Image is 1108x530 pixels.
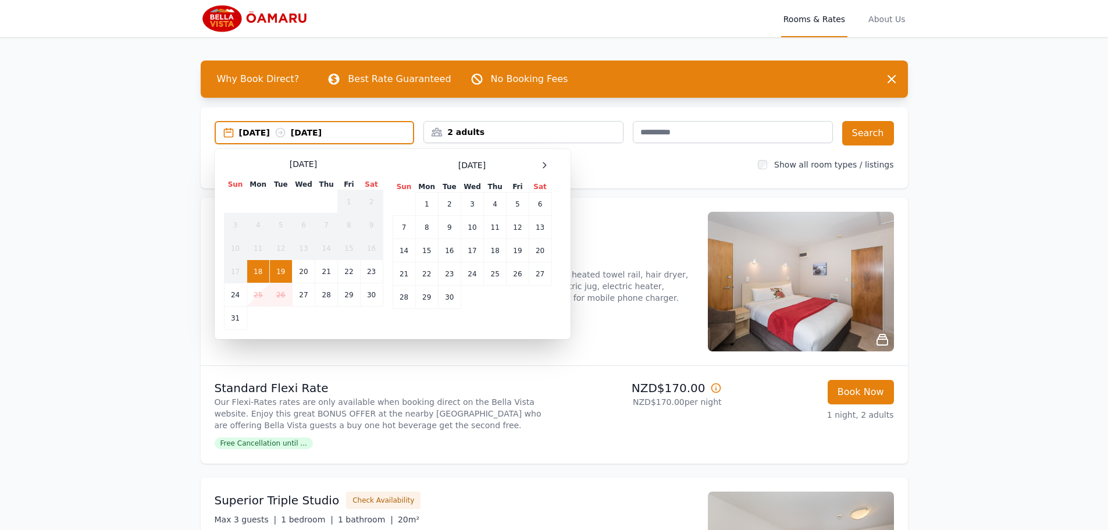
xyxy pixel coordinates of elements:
th: Sun [224,179,247,190]
span: Why Book Direct? [208,67,309,91]
td: 22 [338,260,360,283]
p: No Booking Fees [491,72,568,86]
th: Wed [292,179,315,190]
td: 24 [224,283,247,307]
td: 9 [438,216,461,239]
td: 18 [247,260,269,283]
td: 3 [461,193,483,216]
td: 20 [292,260,315,283]
td: 26 [269,283,292,307]
td: 15 [415,239,438,262]
td: 3 [224,214,247,237]
td: 1 [415,193,438,216]
td: 29 [338,283,360,307]
td: 30 [438,286,461,309]
td: 18 [484,239,507,262]
th: Sun [393,182,415,193]
th: Tue [438,182,461,193]
th: Fri [338,179,360,190]
td: 14 [315,237,338,260]
td: 7 [393,216,415,239]
td: 23 [360,260,383,283]
span: 1 bathroom | [338,515,393,524]
td: 6 [529,193,551,216]
p: Best Rate Guaranteed [348,72,451,86]
td: 1 [338,190,360,214]
td: 7 [315,214,338,237]
td: 6 [292,214,315,237]
td: 4 [247,214,269,237]
td: 4 [484,193,507,216]
div: [DATE] [DATE] [239,127,414,138]
td: 19 [269,260,292,283]
span: Max 3 guests | [215,515,277,524]
span: [DATE] [290,158,317,170]
label: Show all room types / listings [774,160,893,169]
td: 20 [529,239,551,262]
td: 30 [360,283,383,307]
td: 27 [292,283,315,307]
img: Bella Vista Oamaru [201,5,312,33]
td: 10 [224,237,247,260]
td: 17 [224,260,247,283]
td: 21 [315,260,338,283]
td: 27 [529,262,551,286]
td: 13 [529,216,551,239]
p: Our Flexi-Rates rates are only available when booking direct on the Bella Vista website. Enjoy th... [215,396,550,431]
span: 1 bedroom | [281,515,333,524]
td: 23 [438,262,461,286]
td: 16 [438,239,461,262]
span: [DATE] [458,159,486,171]
td: 22 [415,262,438,286]
td: 11 [484,216,507,239]
td: 17 [461,239,483,262]
th: Sat [360,179,383,190]
th: Wed [461,182,483,193]
h3: Superior Triple Studio [215,492,340,508]
td: 13 [292,237,315,260]
td: 12 [269,237,292,260]
td: 25 [484,262,507,286]
td: 26 [507,262,529,286]
td: 29 [415,286,438,309]
th: Thu [484,182,507,193]
td: 12 [507,216,529,239]
td: 8 [338,214,360,237]
td: 10 [461,216,483,239]
button: Check Availability [346,492,421,509]
th: Sat [529,182,551,193]
td: 8 [415,216,438,239]
td: 5 [507,193,529,216]
div: 2 adults [424,126,623,138]
td: 24 [461,262,483,286]
th: Mon [247,179,269,190]
span: 20m² [398,515,419,524]
th: Fri [507,182,529,193]
p: 1 night, 2 adults [731,409,894,421]
td: 19 [507,239,529,262]
td: 28 [315,283,338,307]
td: 5 [269,214,292,237]
td: 28 [393,286,415,309]
td: 14 [393,239,415,262]
th: Mon [415,182,438,193]
td: 2 [438,193,461,216]
button: Book Now [828,380,894,404]
p: Standard Flexi Rate [215,380,550,396]
td: 9 [360,214,383,237]
td: 21 [393,262,415,286]
span: Free Cancellation until ... [215,437,313,449]
td: 16 [360,237,383,260]
td: 25 [247,283,269,307]
td: 11 [247,237,269,260]
p: NZD$170.00 per night [559,396,722,408]
td: 31 [224,307,247,330]
th: Thu [315,179,338,190]
button: Search [842,121,894,145]
td: 15 [338,237,360,260]
th: Tue [269,179,292,190]
td: 2 [360,190,383,214]
p: NZD$170.00 [559,380,722,396]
